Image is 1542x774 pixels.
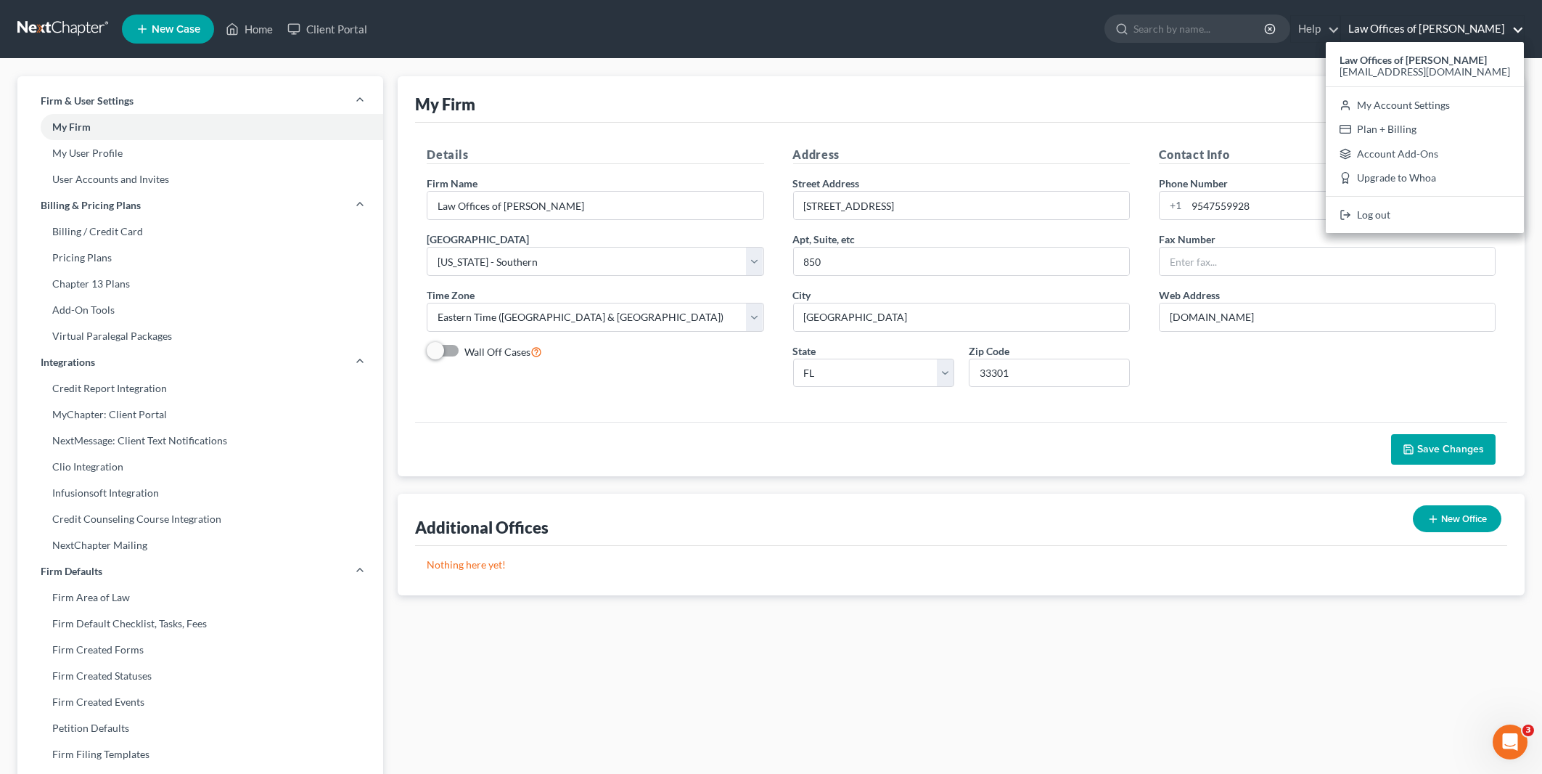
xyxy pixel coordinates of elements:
[427,146,763,164] h5: Details
[1522,725,1534,736] span: 3
[17,375,383,402] a: Credit Report Integration
[1159,176,1228,191] label: Phone Number
[793,176,860,191] label: Street Address
[17,402,383,428] a: MyChapter: Client Portal
[17,454,383,480] a: Clio Integration
[17,271,383,297] a: Chapter 13 Plans
[427,192,763,219] input: Enter name...
[280,16,374,42] a: Client Portal
[793,288,811,303] label: City
[1133,15,1266,42] input: Search by name...
[1159,232,1215,247] label: Fax Number
[1326,203,1524,227] a: Log out
[17,741,383,767] a: Firm Filing Templates
[1326,142,1524,166] a: Account Add-Ons
[794,248,1129,275] input: (optional)
[17,192,383,219] a: Billing & Pricing Plans
[1413,505,1501,532] button: New Office
[17,428,383,454] a: NextMessage: Client Text Notifications
[969,359,1130,388] input: XXXXX
[41,198,141,213] span: Billing & Pricing Plans
[1159,146,1496,164] h5: Contact Info
[17,611,383,637] a: Firm Default Checklist, Tasks, Fees
[415,94,475,115] div: My Firm
[17,219,383,245] a: Billing / Credit Card
[415,517,549,538] div: Additional Offices
[1417,443,1484,455] span: Save Changes
[152,24,200,35] span: New Case
[1326,42,1524,233] div: Law Offices of [PERSON_NAME]
[17,689,383,715] a: Firm Created Events
[17,637,383,663] a: Firm Created Forms
[17,506,383,532] a: Credit Counseling Course Integration
[1493,725,1527,759] iframe: Intercom live chat
[427,288,475,303] label: Time Zone
[427,177,477,190] span: Firm Name
[793,343,816,359] label: State
[1186,192,1495,219] input: Enter phone...
[1160,192,1186,219] div: +1
[41,94,134,108] span: Firm & User Settings
[1160,304,1495,331] input: Enter web address....
[17,323,383,349] a: Virtual Paralegal Packages
[793,232,856,247] label: Apt, Suite, etc
[1326,117,1524,142] a: Plan + Billing
[1291,16,1340,42] a: Help
[1391,434,1496,465] button: Save Changes
[1159,288,1220,303] label: Web Address
[17,140,383,166] a: My User Profile
[969,343,1009,359] label: Zip Code
[41,564,102,579] span: Firm Defaults
[1340,54,1487,66] strong: Law Offices of [PERSON_NAME]
[17,480,383,506] a: Infusionsoft Integration
[17,532,383,558] a: NextChapter Mailing
[17,297,383,323] a: Add-On Tools
[17,166,383,192] a: User Accounts and Invites
[427,232,529,247] label: [GEOGRAPHIC_DATA]
[1326,166,1524,191] a: Upgrade to Whoa
[1326,93,1524,118] a: My Account Settings
[464,346,530,358] span: Wall Off Cases
[17,715,383,741] a: Petition Defaults
[17,245,383,271] a: Pricing Plans
[1160,248,1495,275] input: Enter fax...
[17,349,383,375] a: Integrations
[17,88,383,114] a: Firm & User Settings
[218,16,280,42] a: Home
[1340,65,1510,78] span: [EMAIL_ADDRESS][DOMAIN_NAME]
[1341,16,1524,42] a: Law Offices of [PERSON_NAME]
[17,114,383,140] a: My Firm
[794,304,1129,331] input: Enter city...
[427,558,1496,572] p: Nothing here yet!
[17,558,383,584] a: Firm Defaults
[793,146,1130,164] h5: Address
[794,192,1129,219] input: Enter address...
[41,355,95,370] span: Integrations
[17,584,383,611] a: Firm Area of Law
[17,663,383,689] a: Firm Created Statuses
